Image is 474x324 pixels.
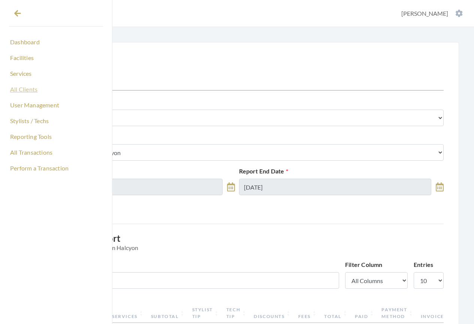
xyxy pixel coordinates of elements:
span: [PERSON_NAME] [401,10,448,17]
label: Report End Date [239,167,288,176]
h2: Report Options [30,83,444,92]
button: [PERSON_NAME] [399,9,465,18]
a: User Management [9,99,103,112]
h3: Facility Billing Report [30,233,444,251]
a: Perform a Transaction [9,162,103,175]
th: Payment Method: activate to sort column ascending [378,303,417,323]
th: Discounts: activate to sort column ascending [250,303,294,323]
th: Invoiceable: activate to sort column ascending [417,303,468,323]
a: toggle [227,179,235,195]
input: Select Date [239,179,431,195]
a: toggle [436,179,444,195]
a: Reporting Tools [9,130,103,143]
th: Services: activate to sort column ascending [108,303,147,323]
a: Facilities [9,51,103,64]
input: Select Date [30,179,223,195]
th: Stylist Tip: activate to sort column ascending [188,303,223,323]
a: All Transactions [9,146,103,159]
th: Paid: activate to sort column ascending [351,303,378,323]
a: Dashboard [9,36,103,48]
th: Subtotal: activate to sort column ascending [147,303,188,323]
label: Entries [414,260,433,269]
th: Fees: activate to sort column ascending [295,303,320,323]
a: Services [9,67,103,80]
th: Total: activate to sort column ascending [320,303,351,323]
input: Filter... [30,272,339,289]
a: All Clients [9,83,103,96]
span: Facility: Haven Memory Care on Halcyon [30,244,444,251]
label: Filter Column [345,260,383,269]
a: Stylists / Techs [9,115,103,127]
th: Tech Tip: activate to sort column ascending [223,303,250,323]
